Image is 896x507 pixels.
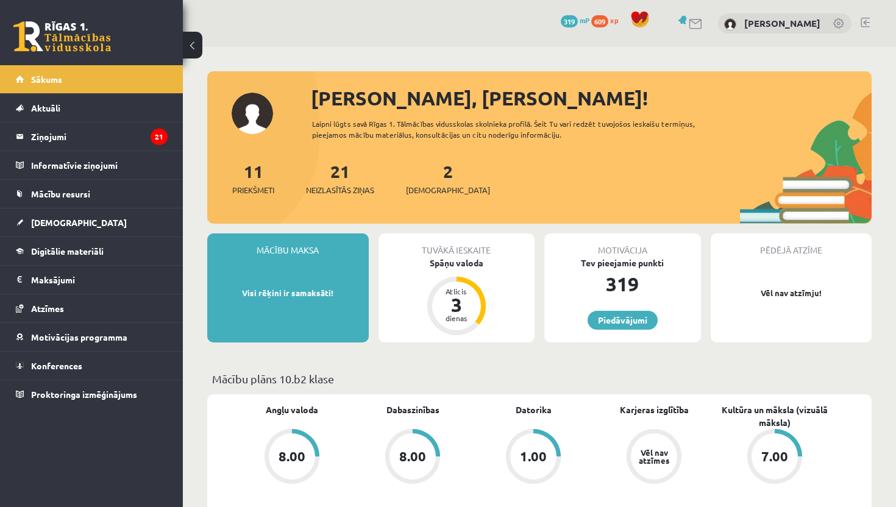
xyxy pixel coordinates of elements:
[406,184,490,196] span: [DEMOGRAPHIC_DATA]
[544,269,701,299] div: 319
[620,403,689,416] a: Karjeras izglītība
[31,188,90,199] span: Mācību resursi
[31,122,168,151] legend: Ziņojumi
[561,15,589,25] a: 319 mP
[213,287,363,299] p: Visi rēķini ir samaksāti!
[594,429,714,486] a: Vēl nav atzīmes
[516,403,552,416] a: Datorika
[266,403,318,416] a: Angļu valoda
[151,129,168,145] i: 21
[379,257,535,337] a: Spāņu valoda Atlicis 3 dienas
[31,246,104,257] span: Digitālie materiāli
[591,15,624,25] a: 609 xp
[207,233,369,257] div: Mācību maksa
[16,208,168,236] a: [DEMOGRAPHIC_DATA]
[379,257,535,269] div: Spāņu valoda
[352,429,473,486] a: 8.00
[312,118,711,140] div: Laipni lūgts savā Rīgas 1. Tālmācības vidusskolas skolnieka profilā. Šeit Tu vari redzēt tuvojošo...
[279,450,305,463] div: 8.00
[520,450,547,463] div: 1.00
[16,151,168,179] a: Informatīvie ziņojumi
[232,429,352,486] a: 8.00
[16,323,168,351] a: Motivācijas programma
[438,295,475,314] div: 3
[31,389,137,400] span: Proktoringa izmēģinājums
[637,448,671,464] div: Vēl nav atzīmes
[31,331,127,342] span: Motivācijas programma
[544,233,701,257] div: Motivācija
[16,294,168,322] a: Atzīmes
[31,102,60,113] span: Aktuāli
[714,429,835,486] a: 7.00
[386,403,439,416] a: Dabaszinības
[438,314,475,322] div: dienas
[232,160,274,196] a: 11Priekšmeti
[31,360,82,371] span: Konferences
[379,233,535,257] div: Tuvākā ieskaite
[580,15,589,25] span: mP
[16,237,168,265] a: Digitālie materiāli
[714,403,835,429] a: Kultūra un māksla (vizuālā māksla)
[544,257,701,269] div: Tev pieejamie punkti
[31,74,62,85] span: Sākums
[212,370,867,387] p: Mācību plāns 10.b2 klase
[588,311,658,330] a: Piedāvājumi
[610,15,618,25] span: xp
[16,352,168,380] a: Konferences
[16,180,168,208] a: Mācību resursi
[16,65,168,93] a: Sākums
[31,217,127,228] span: [DEMOGRAPHIC_DATA]
[16,122,168,151] a: Ziņojumi21
[438,288,475,295] div: Atlicis
[232,184,274,196] span: Priekšmeti
[399,450,426,463] div: 8.00
[761,450,788,463] div: 7.00
[13,21,111,52] a: Rīgas 1. Tālmācības vidusskola
[31,266,168,294] legend: Maksājumi
[591,15,608,27] span: 609
[561,15,578,27] span: 319
[711,233,872,257] div: Pēdējā atzīme
[744,17,820,29] a: [PERSON_NAME]
[306,184,374,196] span: Neizlasītās ziņas
[473,429,594,486] a: 1.00
[31,151,168,179] legend: Informatīvie ziņojumi
[16,266,168,294] a: Maksājumi
[16,380,168,408] a: Proktoringa izmēģinājums
[406,160,490,196] a: 2[DEMOGRAPHIC_DATA]
[311,83,872,113] div: [PERSON_NAME], [PERSON_NAME]!
[717,287,866,299] p: Vēl nav atzīmju!
[306,160,374,196] a: 21Neizlasītās ziņas
[16,94,168,122] a: Aktuāli
[724,18,736,30] img: Simona Silkāne
[31,303,64,314] span: Atzīmes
